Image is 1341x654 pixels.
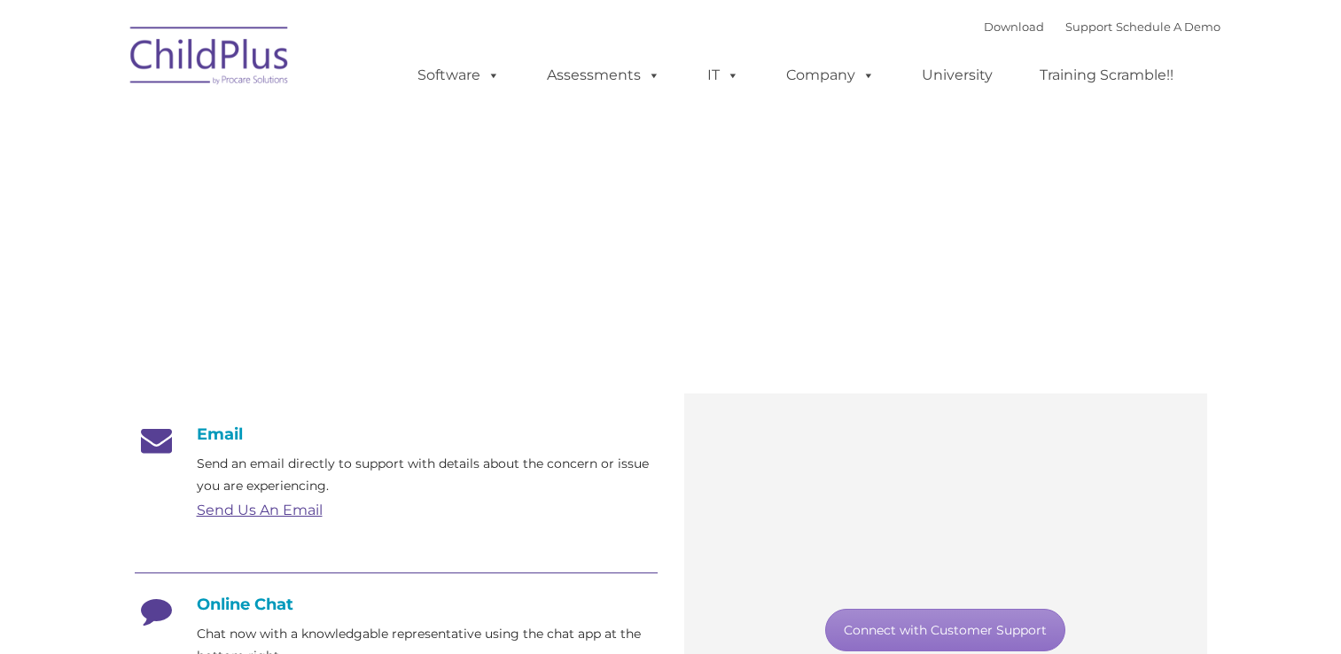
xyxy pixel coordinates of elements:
[197,502,323,518] a: Send Us An Email
[904,58,1010,93] a: University
[690,58,757,93] a: IT
[768,58,893,93] a: Company
[135,595,658,614] h4: Online Chat
[984,19,1220,34] font: |
[197,453,658,497] p: Send an email directly to support with details about the concern or issue you are experiencing.
[1022,58,1191,93] a: Training Scramble!!
[1065,19,1112,34] a: Support
[121,14,299,103] img: ChildPlus by Procare Solutions
[825,609,1065,651] a: Connect with Customer Support
[1116,19,1220,34] a: Schedule A Demo
[135,424,658,444] h4: Email
[529,58,678,93] a: Assessments
[400,58,518,93] a: Software
[984,19,1044,34] a: Download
